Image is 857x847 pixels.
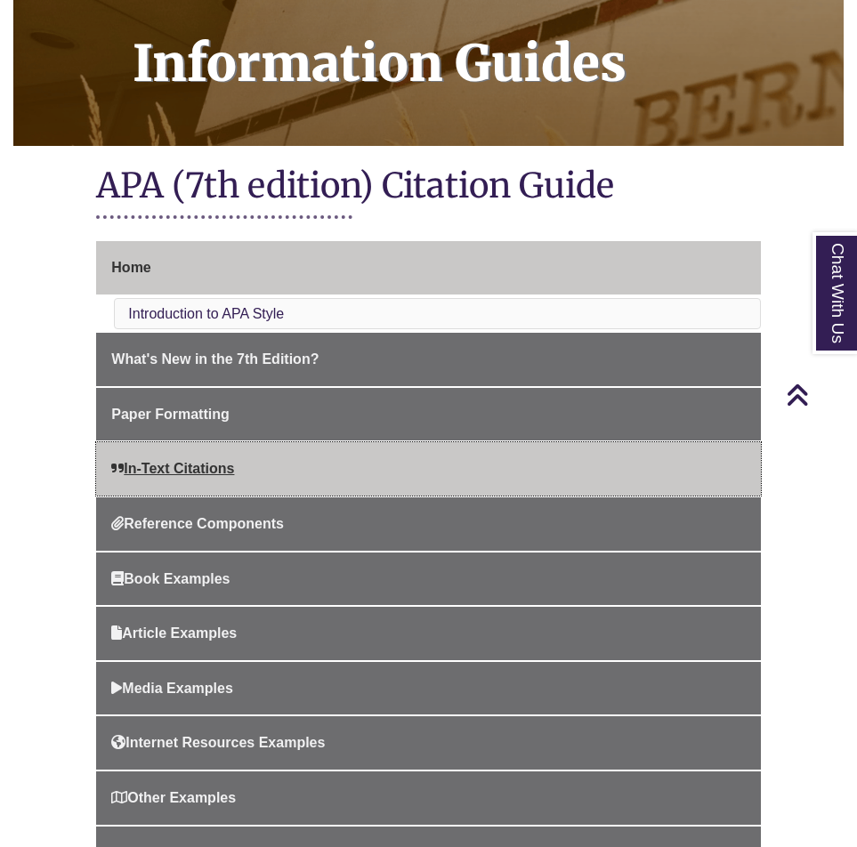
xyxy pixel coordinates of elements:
h1: APA (7th edition) Citation Guide [96,164,760,211]
span: Internet Resources Examples [111,735,325,750]
a: Home [96,241,760,294]
span: Article Examples [111,625,237,641]
a: Media Examples [96,662,760,715]
a: In-Text Citations [96,442,760,496]
span: What's New in the 7th Edition? [111,351,319,367]
a: Introduction to APA Style [128,306,284,321]
a: Internet Resources Examples [96,716,760,770]
a: Article Examples [96,607,760,660]
span: Book Examples [111,571,230,586]
a: Back to Top [786,383,853,407]
a: Other Examples [96,771,760,825]
span: Reference Components [111,516,284,531]
a: Reference Components [96,497,760,551]
a: Book Examples [96,553,760,606]
span: In-Text Citations [111,461,234,476]
span: Other Examples [111,790,236,805]
a: What's New in the 7th Edition? [96,333,760,386]
span: Paper Formatting [111,407,229,422]
a: Paper Formatting [96,388,760,441]
span: Home [111,260,150,275]
span: Media Examples [111,681,233,696]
